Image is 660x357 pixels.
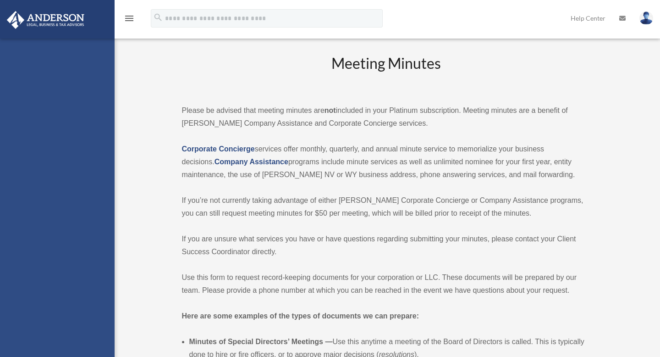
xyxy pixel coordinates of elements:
[639,11,653,25] img: User Pic
[4,11,87,29] img: Anderson Advisors Platinum Portal
[153,12,163,22] i: search
[214,158,288,166] a: Company Assistance
[182,271,591,297] p: Use this form to request record-keeping documents for your corporation or LLC. These documents wi...
[324,106,336,114] strong: not
[182,194,591,220] p: If you’re not currently taking advantage of either [PERSON_NAME] Corporate Concierge or Company A...
[182,104,591,130] p: Please be advised that meeting minutes are included in your Platinum subscription. Meeting minute...
[124,13,135,24] i: menu
[189,338,333,346] b: Minutes of Special Directors’ Meetings —
[182,233,591,258] p: If you are unsure what services you have or have questions regarding submitting your minutes, ple...
[182,312,419,320] strong: Here are some examples of the types of documents we can prepare:
[182,143,591,181] p: services offer monthly, quarterly, and annual minute service to memorialize your business decisio...
[182,53,591,91] h2: Meeting Minutes
[182,145,255,153] a: Corporate Concierge
[124,16,135,24] a: menu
